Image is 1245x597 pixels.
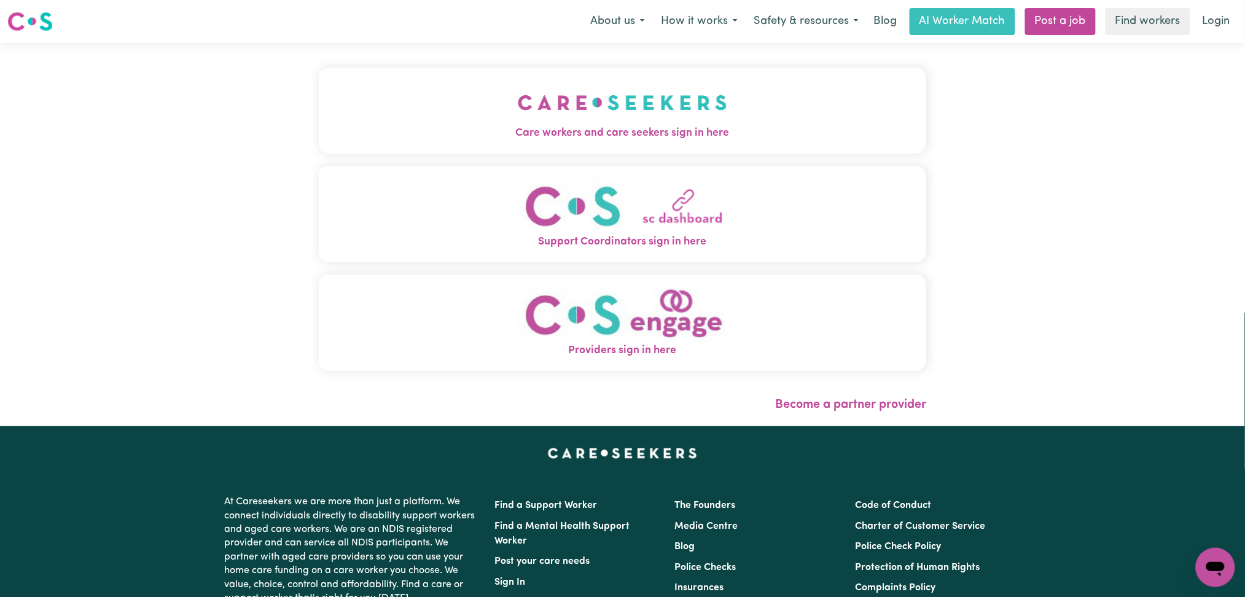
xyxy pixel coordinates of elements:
a: Police Checks [675,563,736,572]
a: Careseekers logo [7,7,53,36]
a: Post your care needs [495,556,590,566]
a: Find a Mental Health Support Worker [495,521,630,546]
a: Become a partner provider [775,399,926,411]
a: The Founders [675,501,736,510]
a: Protection of Human Rights [855,563,980,572]
iframe: Button to launch messaging window [1196,548,1235,587]
span: Support Coordinators sign in here [319,234,927,250]
button: How it works [653,9,746,34]
button: Safety & resources [746,9,867,34]
a: AI Worker Match [910,8,1015,35]
span: Providers sign in here [319,343,927,359]
button: About us [582,9,653,34]
a: Post a job [1025,8,1096,35]
a: Careseekers home page [548,448,697,458]
a: Media Centre [675,521,738,531]
button: Care workers and care seekers sign in here [319,68,927,154]
button: Support Coordinators sign in here [319,166,927,262]
a: Find a Support Worker [495,501,598,510]
a: Blog [867,8,905,35]
a: Charter of Customer Service [855,521,985,531]
a: Sign In [495,577,526,587]
a: Blog [675,542,695,552]
a: Complaints Policy [855,583,935,593]
a: Police Check Policy [855,542,941,552]
img: Careseekers logo [7,10,53,33]
button: Providers sign in here [319,275,927,371]
a: Insurances [675,583,724,593]
a: Find workers [1106,8,1190,35]
a: Login [1195,8,1238,35]
span: Care workers and care seekers sign in here [319,125,927,141]
a: Code of Conduct [855,501,931,510]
